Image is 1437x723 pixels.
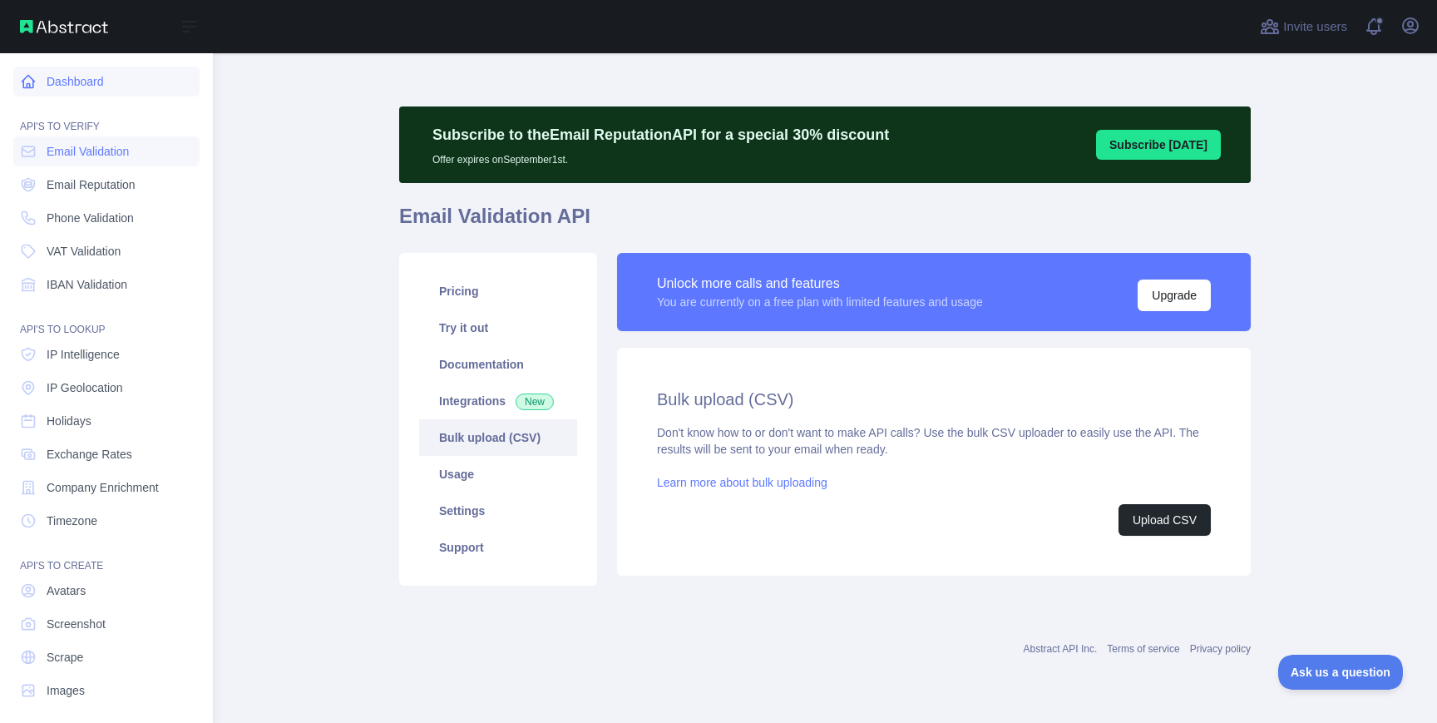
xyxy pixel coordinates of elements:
button: Upgrade [1138,280,1211,311]
span: Scrape [47,649,83,666]
a: Support [419,529,577,566]
a: Integrations New [419,383,577,419]
div: API'S TO VERIFY [13,100,200,133]
span: IP Geolocation [47,379,123,396]
span: Phone Validation [47,210,134,226]
a: Settings [419,493,577,529]
a: Screenshot [13,609,200,639]
a: Email Validation [13,136,200,166]
a: IP Intelligence [13,339,200,369]
span: Company Enrichment [47,479,159,496]
span: VAT Validation [47,243,121,260]
a: Bulk upload (CSV) [419,419,577,456]
span: Holidays [47,413,91,429]
a: IP Geolocation [13,373,200,403]
p: Offer expires on September 1st. [432,146,889,166]
span: Timezone [47,513,97,529]
a: Documentation [419,346,577,383]
a: Phone Validation [13,203,200,233]
button: Upload CSV [1118,504,1211,536]
span: Exchange Rates [47,446,132,463]
a: Holidays [13,406,200,436]
iframe: Toggle Customer Support [1278,655,1404,690]
a: Images [13,676,200,706]
h2: Bulk upload (CSV) [657,388,1211,411]
span: IBAN Validation [47,276,127,293]
div: Unlock more calls and features [657,274,983,294]
a: Usage [419,456,577,493]
a: Learn more about bulk uploading [657,476,827,489]
a: IBAN Validation [13,270,200,300]
a: Avatars [13,576,200,606]
span: New [516,394,554,410]
button: Subscribe [DATE] [1096,130,1221,160]
span: Email Validation [47,143,129,160]
h1: Email Validation API [399,203,1251,243]
a: Abstract API Inc. [1024,643,1098,655]
div: API'S TO LOOKUP [13,303,200,336]
div: You are currently on a free plan with limited features and usage [657,294,983,310]
button: Invite users [1257,13,1351,40]
a: Exchange Rates [13,439,200,469]
span: Images [47,682,85,699]
a: Scrape [13,642,200,672]
img: Abstract API [20,20,108,33]
a: Try it out [419,310,577,346]
span: Avatars [47,582,86,599]
span: Invite users [1283,17,1347,37]
div: Don't know how to or don't want to make API calls? Use the bulk CSV uploader to easily use the AP... [657,424,1211,536]
span: IP Intelligence [47,346,120,363]
span: Screenshot [47,616,106,632]
a: VAT Validation [13,236,200,266]
p: Subscribe to the Email Reputation API for a special 30 % discount [432,123,889,146]
a: Timezone [13,506,200,536]
a: Privacy policy [1190,643,1251,655]
span: Email Reputation [47,176,136,193]
a: Dashboard [13,67,200,97]
a: Pricing [419,273,577,310]
a: Terms of service [1107,643,1179,655]
a: Company Enrichment [13,473,200,503]
a: Email Reputation [13,170,200,200]
div: API'S TO CREATE [13,539,200,572]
